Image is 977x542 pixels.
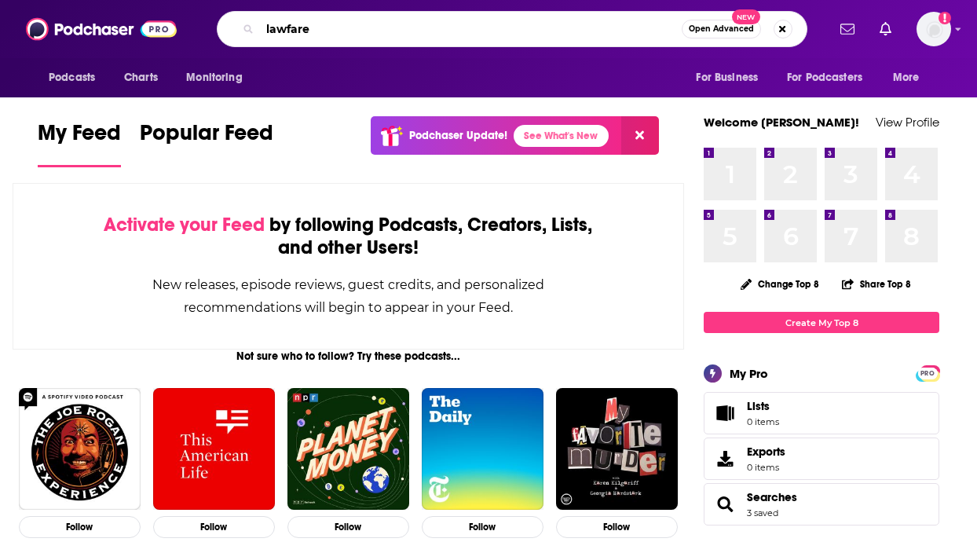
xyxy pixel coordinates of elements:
span: For Business [696,67,758,89]
div: New releases, episode reviews, guest credits, and personalized recommendations will begin to appe... [92,273,605,319]
a: Lists [704,392,939,434]
span: Monitoring [186,67,242,89]
span: Popular Feed [140,119,273,156]
span: For Podcasters [787,67,862,89]
span: Lists [709,402,741,424]
a: Show notifications dropdown [873,16,898,42]
div: by following Podcasts, Creators, Lists, and other Users! [92,214,605,259]
span: 0 items [747,462,785,473]
span: Exports [709,448,741,470]
span: My Feed [38,119,121,156]
a: Charts [114,63,167,93]
span: Logged in as amadridaclu [917,12,951,46]
button: Follow [556,516,678,539]
span: Exports [747,445,785,459]
a: View Profile [876,115,939,130]
span: PRO [918,368,937,379]
img: Planet Money [287,388,409,510]
div: My Pro [730,366,768,381]
span: 0 items [747,416,779,427]
span: Lists [747,399,779,413]
a: Popular Feed [140,119,273,167]
button: Follow [422,516,543,539]
a: See What's New [514,125,609,147]
button: Share Top 8 [841,269,912,299]
button: Change Top 8 [731,274,829,294]
a: PRO [918,367,937,379]
img: Podchaser - Follow, Share and Rate Podcasts [26,14,177,44]
button: Follow [153,516,275,539]
span: Open Advanced [689,25,754,33]
button: Open AdvancedNew [682,20,761,38]
button: open menu [882,63,939,93]
span: New [732,9,760,24]
p: Podchaser Update! [409,129,507,142]
span: Activate your Feed [104,213,265,236]
img: User Profile [917,12,951,46]
a: Show notifications dropdown [834,16,861,42]
div: Search podcasts, credits, & more... [217,11,807,47]
button: Follow [19,516,141,539]
button: Follow [287,516,409,539]
img: The Daily [422,388,543,510]
button: open menu [777,63,885,93]
span: Searches [704,483,939,526]
svg: Add a profile image [939,12,951,24]
a: Create My Top 8 [704,312,939,333]
div: Not sure who to follow? Try these podcasts... [13,350,684,363]
button: Show profile menu [917,12,951,46]
span: Charts [124,67,158,89]
img: This American Life [153,388,275,510]
button: open menu [685,63,778,93]
a: My Feed [38,119,121,167]
span: Lists [747,399,770,413]
a: 3 saved [747,507,778,518]
span: Podcasts [49,67,95,89]
button: open menu [38,63,115,93]
a: Searches [747,490,797,504]
button: open menu [175,63,262,93]
a: Searches [709,493,741,515]
a: Welcome [PERSON_NAME]! [704,115,859,130]
input: Search podcasts, credits, & more... [260,16,682,42]
img: The Joe Rogan Experience [19,388,141,510]
span: More [893,67,920,89]
img: My Favorite Murder with Karen Kilgariff and Georgia Hardstark [556,388,678,510]
a: Exports [704,438,939,480]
